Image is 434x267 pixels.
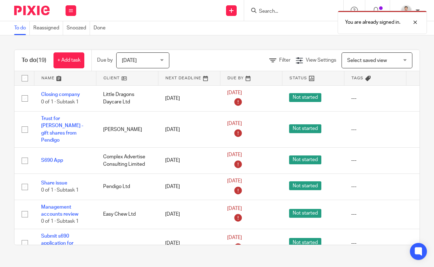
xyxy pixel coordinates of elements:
[96,112,158,148] td: [PERSON_NAME]
[41,100,79,104] span: 0 of 1 · Subtask 1
[41,116,83,143] a: Trust for [PERSON_NAME] - gift shares from Pendigo
[41,205,78,217] a: Management accounts review
[158,200,220,229] td: [DATE]
[94,21,109,35] a: Done
[41,92,80,97] a: Closing company
[351,95,399,102] div: ---
[41,181,67,186] a: Share issue
[306,58,336,63] span: View Settings
[158,174,220,200] td: [DATE]
[289,181,321,190] span: Not started
[97,57,113,64] p: Due by
[351,76,363,80] span: Tags
[227,178,242,183] span: [DATE]
[279,58,291,63] span: Filter
[122,58,137,63] span: [DATE]
[158,229,220,258] td: [DATE]
[96,148,158,174] td: Complex Advertise Consulting Limited
[227,206,242,211] span: [DATE]
[96,85,158,112] td: Little Dragons Daycare Ltd
[227,153,242,158] span: [DATE]
[158,112,220,148] td: [DATE]
[351,126,399,133] div: ---
[347,58,387,63] span: Select saved view
[67,21,90,35] a: Snoozed
[53,52,84,68] a: + Add task
[41,234,73,253] a: Submit s690 application for myself
[158,148,220,174] td: [DATE]
[227,90,242,95] span: [DATE]
[33,21,63,35] a: Reassigned
[289,238,321,247] span: Not started
[227,235,242,240] span: [DATE]
[22,57,46,64] h1: To do
[96,174,158,200] td: Pendigo Ltd
[41,158,63,163] a: S690 App
[289,93,321,102] span: Not started
[289,124,321,133] span: Not started
[351,211,399,218] div: ---
[345,19,400,26] p: You are already signed in.
[41,219,79,224] span: 0 of 1 · Subtask 1
[289,155,321,164] span: Not started
[227,121,242,126] span: [DATE]
[36,57,46,63] span: (19)
[96,200,158,229] td: Easy Chew Ltd
[158,85,220,112] td: [DATE]
[14,21,30,35] a: To do
[351,183,399,190] div: ---
[351,157,399,164] div: ---
[14,6,50,15] img: Pixie
[401,5,412,16] img: LinkedIn%20Profile.jpeg
[289,209,321,218] span: Not started
[351,240,399,247] div: ---
[41,188,79,193] span: 0 of 1 · Subtask 1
